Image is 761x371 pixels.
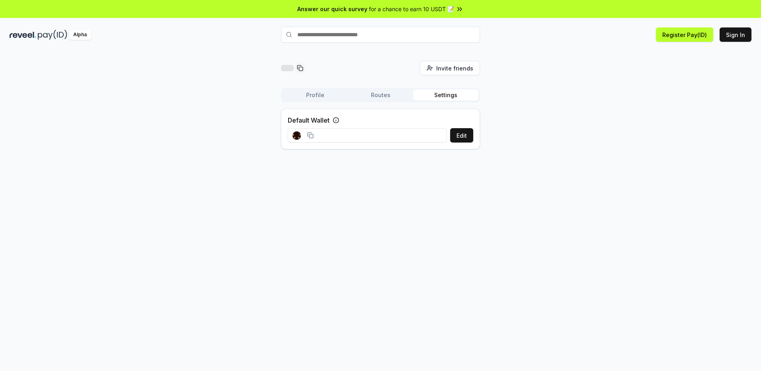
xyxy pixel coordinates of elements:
div: Alpha [69,30,91,40]
button: Invite friends [420,61,480,75]
label: Default Wallet [288,115,330,125]
span: Answer our quick survey [297,5,367,13]
button: Routes [348,90,413,101]
button: Profile [283,90,348,101]
span: Invite friends [436,64,473,72]
button: Edit [450,128,473,143]
span: for a chance to earn 10 USDT 📝 [369,5,454,13]
img: pay_id [38,30,67,40]
img: reveel_dark [10,30,36,40]
button: Settings [413,90,478,101]
button: Sign In [720,27,751,42]
button: Register Pay(ID) [656,27,713,42]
